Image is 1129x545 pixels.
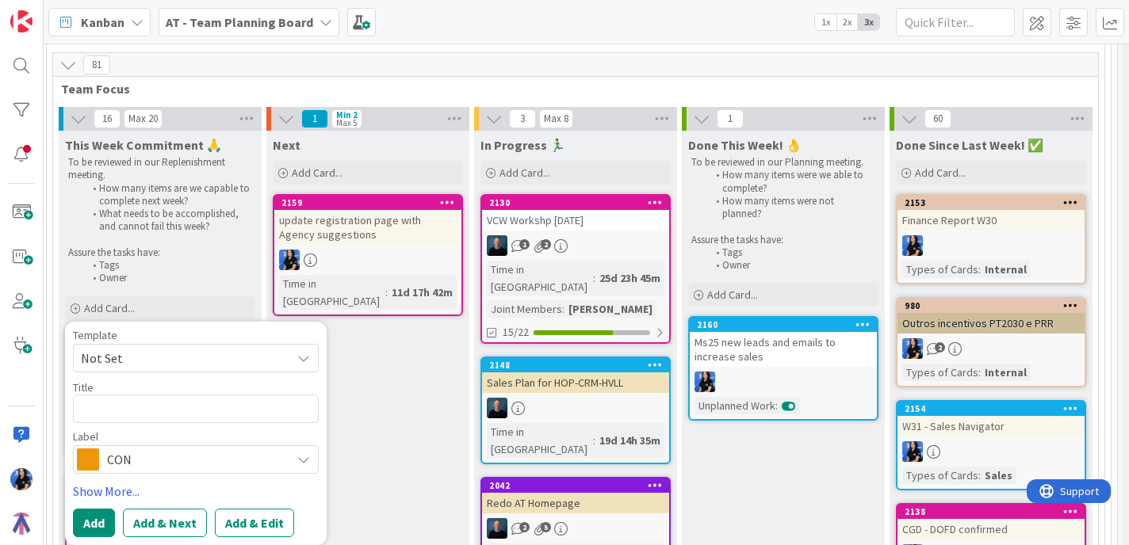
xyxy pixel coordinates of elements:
span: 2 [935,342,945,353]
li: What needs to be accomplished, and cannot fail this week? [84,208,253,234]
img: Visit kanbanzone.com [10,10,33,32]
div: 2154 [905,403,1085,414]
img: PC [902,441,923,462]
a: 2130VCW Workshp [DATE]JSTime in [GEOGRAPHIC_DATA]:25d 23h 45mJoint Members:[PERSON_NAME]15/22 [480,194,671,344]
div: 19d 14h 35m [595,432,664,449]
li: Tags [84,259,253,272]
span: 1 [301,109,328,128]
span: 3 [509,109,536,128]
li: How many items were not planned? [707,195,876,221]
span: Support [33,2,72,21]
a: 2153Finance Report W30PCTypes of Cards:Internal [896,194,1086,284]
div: Ms25 new leads and emails to increase sales [690,332,877,367]
span: 5 [541,522,551,532]
span: Add Card... [292,166,343,180]
div: update registration page with Agency suggestions [274,210,461,245]
div: 2138 [905,506,1085,517]
div: 2130 [482,196,669,210]
li: Owner [84,272,253,284]
span: 2 [541,239,551,250]
span: : [593,269,595,287]
img: JS [487,235,507,256]
span: : [978,261,981,278]
div: Time in [GEOGRAPHIC_DATA] [487,261,593,295]
span: Done Since Last Week! ✅ [896,137,1043,153]
div: 980Outros incentivos PT2030 e PRR [897,299,1085,333]
div: 11d 17h 42m [388,284,457,301]
div: Finance Report W30 [897,210,1085,231]
a: 980Outros incentivos PT2030 e PRRPCTypes of Cards:Internal [896,297,1086,387]
div: 2154W31 - Sales Navigator [897,402,1085,436]
div: 2148Sales Plan for HOP-CRM-HVLL [482,358,669,393]
img: PC [902,235,923,256]
div: PC [274,250,461,270]
a: Show More... [73,482,319,501]
div: Joint Members [487,300,562,318]
div: Types of Cards [902,261,978,278]
div: Min 2 [336,111,358,119]
span: 3x [858,14,879,30]
div: Time in [GEOGRAPHIC_DATA] [487,423,593,458]
div: 2042 [489,480,669,491]
div: 2160Ms25 new leads and emails to increase sales [690,318,877,367]
div: 2042Redo AT Homepage [482,478,669,513]
div: Sales Plan for HOP-CRM-HVLL [482,372,669,393]
div: Unplanned Work [695,397,775,414]
div: PC [897,338,1085,359]
div: Max 8 [544,115,568,123]
div: 2138 [897,505,1085,519]
button: Add [73,509,115,537]
div: CGD - DOFD confirmed [897,519,1085,539]
div: PC [897,441,1085,462]
div: 2148 [482,358,669,372]
img: avatar [10,513,33,535]
div: Redo AT Homepage [482,493,669,513]
p: To be reviewed in our Replenishment meeting. [68,156,252,182]
div: 2160 [690,318,877,332]
span: Add Card... [915,166,966,180]
span: Team Focus [61,81,1078,97]
div: 2130 [489,197,669,208]
span: : [775,397,778,414]
span: Kanban [81,13,124,32]
div: [PERSON_NAME] [564,300,656,318]
div: 2154 [897,402,1085,416]
span: 2x [836,14,858,30]
img: PC [695,372,715,392]
span: : [385,284,388,301]
a: 2154W31 - Sales NavigatorPCTypes of Cards:Sales [896,400,1086,490]
div: 2153 [897,196,1085,210]
div: Types of Cards [902,364,978,381]
div: JS [482,398,669,418]
span: : [978,467,981,484]
div: 2153 [905,197,1085,208]
img: PC [10,468,33,490]
div: JS [482,518,669,539]
img: PC [902,338,923,359]
div: Sales [981,467,1016,484]
div: 2148 [489,360,669,371]
span: In Progress 🏃‍♂️ [480,137,565,153]
button: Add & Edit [215,509,294,537]
span: Not Set [81,348,279,368]
div: Outros incentivos PT2030 e PRR [897,313,1085,333]
div: 2130VCW Workshp [DATE] [482,196,669,231]
div: Internal [981,364,1031,381]
span: Add Card... [84,301,135,315]
div: Max 5 [336,119,357,127]
span: 1x [815,14,836,30]
p: To be reviewed in our Planning meeting. [691,156,875,169]
img: JS [487,518,507,539]
a: 2160Ms25 new leads and emails to increase salesPCUnplanned Work: [688,316,878,421]
li: How many items are we capable to complete next week? [84,182,253,208]
p: Assure the tasks have: [68,246,252,259]
span: 60 [924,109,951,128]
span: Template [73,330,117,341]
div: 2042 [482,478,669,493]
span: : [978,364,981,381]
img: PC [279,250,300,270]
div: VCW Workshp [DATE] [482,210,669,231]
span: CON [107,448,283,471]
span: 81 [83,55,110,74]
span: Add Card... [707,288,758,302]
